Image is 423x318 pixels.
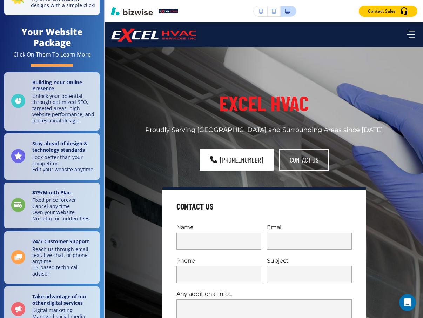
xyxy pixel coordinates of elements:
strong: 24/7 Customer Support [32,238,89,245]
p: Reach us through email, text, live chat, or phone anytime US-based technical advisor [32,246,95,277]
a: [PHONE_NUMBER] [200,149,274,171]
div: Click On Them To Learn More [13,51,91,58]
img: Bizwise Logo [111,7,153,15]
p: Phone [176,257,261,265]
p: Unlock your potential through optimized SEO, targeted areas, high website performance, and profes... [32,93,95,124]
strong: Building Your Online Presence [32,79,82,92]
p: Look better than your competitor Edit your website anytime [32,154,95,173]
p: Fixed price forever Cancel any time Own your website No setup or hidden fees [32,197,89,221]
strong: $ 79 /Month Plan [32,189,71,196]
h4: Contact Us [176,201,214,212]
div: Open Intercom Messenger [399,294,416,311]
button: Toggle hamburger navigation menu [404,28,418,42]
span: Excel HVAC [219,90,309,115]
a: 24/7 Customer SupportReach us through email, text, live chat, or phone anytimeUS-based technical ... [4,231,100,284]
button: contact us [279,149,329,171]
p: Subject [267,257,352,265]
h4: Your Website Package [4,26,100,48]
p: Any additional info... [176,290,352,298]
p: Name [176,223,261,231]
img: Your Logo [159,9,178,13]
p: Proudly Serving [GEOGRAPHIC_DATA] and Surrounding Areas since [DATE] [145,126,383,135]
a: $79/Month PlanFixed price foreverCancel any timeOwn your websiteNo setup or hidden fees [4,183,100,229]
p: Email [267,223,352,231]
strong: Take advantage of our other digital services [32,293,87,306]
button: Contact Sales [359,6,417,17]
img: Excel HVAC [110,25,198,44]
a: Stay ahead of design & technology standardsLook better than your competitorEdit your website anytime [4,133,100,180]
p: Contact Sales [368,8,396,14]
strong: Stay ahead of design & technology standards [32,140,88,153]
a: Building Your Online PresenceUnlock your potential through optimized SEO, targeted areas, high we... [4,72,100,131]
